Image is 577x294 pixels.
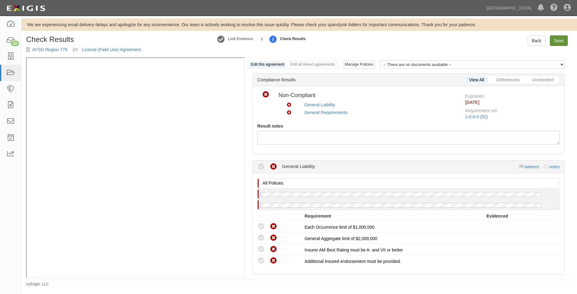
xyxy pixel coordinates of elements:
i: Compliant [257,246,265,253]
label: Requirement set [465,105,497,114]
a: License (Field Use) Agreement [82,47,141,52]
i: Compliant [257,257,265,265]
i: Help Center - Complianz [550,4,558,12]
h1: Check Results [26,35,141,43]
i: Non-Compliant [270,234,277,242]
div: We are experiencing email delivery delays and apologize for any inconvenience. Our team is active... [22,22,577,28]
a: 1-0-0-0 (52) [465,114,488,119]
i: Non-Compliant [287,103,291,107]
div: General Liability [282,163,315,169]
h4: Non-Compliant [278,92,451,99]
i: Non-Compliant [270,257,277,265]
a: View All [464,77,489,83]
a: AYSO Region 779 [32,47,67,52]
i: Non-Compliant [270,163,277,171]
a: General Liability [304,102,335,107]
a: Exigis, LLC [30,282,49,286]
strong: Requirement [305,214,331,218]
span: General Aggregate limit of $2,000,000 [305,236,377,241]
div: [DATE] [465,99,560,105]
a: Deficiencies [492,77,524,83]
strong: Check Results [280,36,306,42]
a: Unchecked [527,77,558,83]
i: Non-Compliant [270,246,277,253]
span: Each Occurrence limit of $1,000,000 [305,225,374,230]
i: Compliant [257,163,265,171]
div: 33 [11,41,19,46]
a: General Requirements [304,110,348,115]
a: Back [528,35,545,46]
label: Expiration [465,91,484,99]
p: All Policies [263,180,558,186]
label: Result notes [257,123,283,129]
a: Check Results [268,32,278,46]
i: Compliant [257,223,265,231]
a: Save [550,35,568,46]
i: Non-Compliant [287,111,291,115]
i: Non-Compliant [262,91,270,99]
small: by [26,282,49,287]
a: Link Evidence [216,32,226,46]
div: Compliance Results [253,74,564,86]
a: Manage Policies [343,61,375,69]
a: waivers [524,164,539,169]
img: logo-5460c22ac91f19d4615b14bd174203de0afe785f0fc80cf4dbbc73dc1793850b.png [5,3,47,14]
i: Compliant [257,234,265,242]
i: Non-Compliant [270,223,277,231]
a: Edit all linked agreements [289,62,336,67]
strong: 2 [268,36,278,43]
a: notes [549,164,560,169]
strong: Link Evidence [228,36,253,42]
span: Additional Insured endorsement must be provided. [305,259,401,264]
a: Edit this agreement [249,62,286,67]
a: All Policies [257,179,561,184]
strong: Evidenced [486,214,508,218]
span: Insurer AM Best Rating must be A- and VII or better [305,247,403,252]
a: [GEOGRAPHIC_DATA] [483,2,534,14]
